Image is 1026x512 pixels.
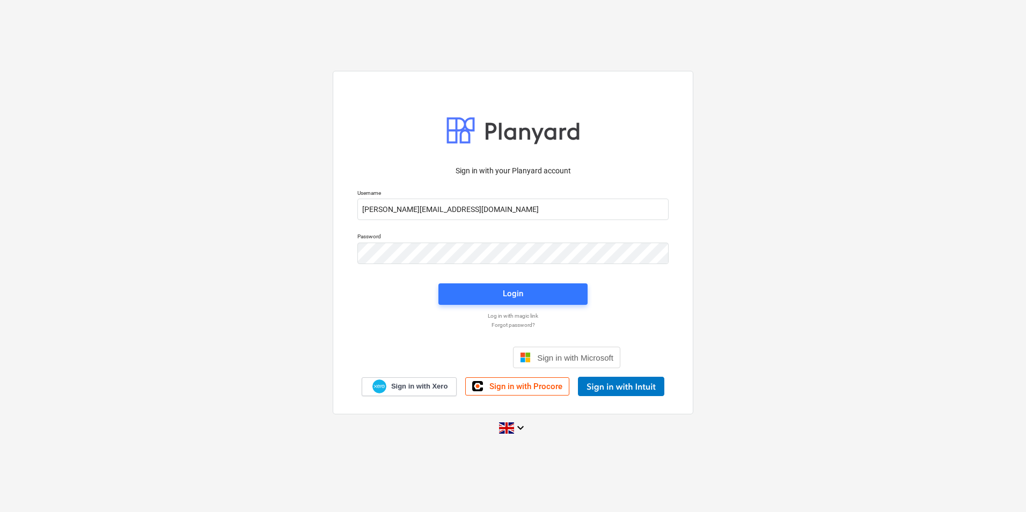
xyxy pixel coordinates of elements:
[357,165,669,177] p: Sign in with your Planyard account
[465,377,569,396] a: Sign in with Procore
[438,283,588,305] button: Login
[357,189,669,199] p: Username
[537,353,613,362] span: Sign in with Microsoft
[400,346,510,369] iframe: Sign in with Google Button
[489,382,562,391] span: Sign in with Procore
[514,421,527,434] i: keyboard_arrow_down
[503,287,523,301] div: Login
[391,382,448,391] span: Sign in with Xero
[520,352,531,363] img: Microsoft logo
[362,377,457,396] a: Sign in with Xero
[372,379,386,394] img: Xero logo
[357,199,669,220] input: Username
[352,321,674,328] a: Forgot password?
[357,233,669,242] p: Password
[972,460,1026,512] iframe: Chat Widget
[352,312,674,319] a: Log in with magic link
